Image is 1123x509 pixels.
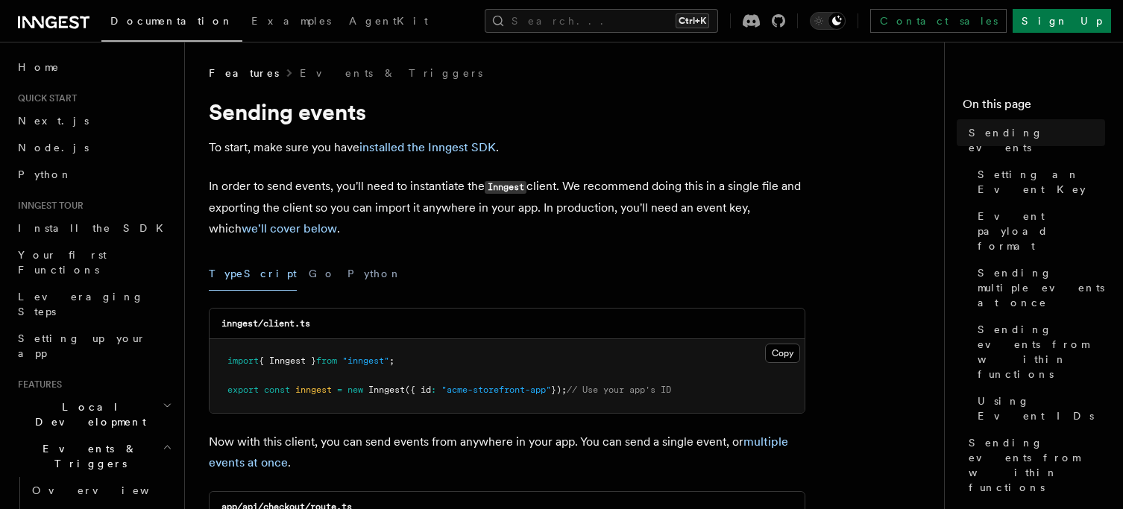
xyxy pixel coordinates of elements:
a: Your first Functions [12,241,175,283]
span: Features [209,66,279,80]
button: Python [347,257,402,291]
span: // Use your app's ID [567,385,671,395]
span: Quick start [12,92,77,104]
a: Using Event IDs [972,388,1105,429]
span: Documentation [110,15,233,27]
a: Python [12,161,175,188]
a: Overview [26,477,175,504]
button: Search...Ctrl+K [485,9,718,33]
span: Features [12,379,62,391]
span: : [431,385,436,395]
code: Inngest [485,181,526,194]
span: Event payload format [978,209,1105,253]
span: Your first Functions [18,249,107,276]
h4: On this page [963,95,1105,119]
a: Install the SDK [12,215,175,241]
code: inngest/client.ts [221,318,310,329]
span: import [227,355,259,366]
button: Copy [765,344,800,363]
span: Node.js [18,142,89,154]
span: "acme-storefront-app" [441,385,551,395]
a: Setting up your app [12,325,175,367]
button: TypeScript [209,257,297,291]
a: AgentKit [340,4,437,40]
a: Events & Triggers [300,66,482,80]
button: Local Development [12,393,175,435]
a: Leveraging Steps [12,283,175,325]
a: Documentation [101,4,242,42]
span: Overview [32,484,186,496]
span: Using Event IDs [978,393,1105,423]
span: { Inngest } [259,355,316,366]
span: Setting up your app [18,332,146,359]
span: Examples [251,15,331,27]
span: Inngest tour [12,200,84,212]
span: ; [389,355,394,366]
a: Node.js [12,134,175,161]
a: multiple events at once [209,434,788,470]
span: inngest [295,385,332,395]
a: Contact sales [870,9,1007,33]
span: Install the SDK [18,222,172,234]
span: Events & Triggers [12,441,163,471]
p: To start, make sure you have . [209,137,805,158]
a: Sending multiple events at once [972,259,1105,316]
a: Event payload format [972,203,1105,259]
span: Inngest [368,385,405,395]
span: Sending multiple events at once [978,265,1105,310]
a: Home [12,54,175,80]
span: Sending events from within functions [978,322,1105,382]
span: Next.js [18,115,89,127]
span: Python [18,168,72,180]
span: Setting an Event Key [978,167,1105,197]
a: Sending events [963,119,1105,161]
span: = [337,385,342,395]
span: new [347,385,363,395]
button: Events & Triggers [12,435,175,477]
a: Next.js [12,107,175,134]
span: Home [18,60,60,75]
span: from [316,355,337,366]
a: Examples [242,4,340,40]
span: export [227,385,259,395]
button: Toggle dark mode [810,12,846,30]
a: we'll cover below [242,221,337,235]
a: Setting an Event Key [972,161,1105,203]
button: Go [309,257,336,291]
span: Local Development [12,399,163,429]
span: Sending events [969,125,1105,155]
p: In order to send events, you'll need to instantiate the client. We recommend doing this in a sing... [209,176,805,239]
span: }); [551,385,567,395]
a: installed the Inngest SDK [359,140,496,154]
span: "inngest" [342,355,389,366]
kbd: Ctrl+K [676,13,709,28]
span: Leveraging Steps [18,291,144,317]
a: Sign Up [1013,9,1111,33]
h1: Sending events [209,98,805,125]
span: Sending events from within functions [969,435,1105,495]
span: AgentKit [349,15,428,27]
a: Sending events from within functions [972,316,1105,388]
span: const [264,385,290,395]
span: ({ id [405,385,431,395]
p: Now with this client, you can send events from anywhere in your app. You can send a single event,... [209,431,805,473]
a: Sending events from within functions [963,429,1105,501]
